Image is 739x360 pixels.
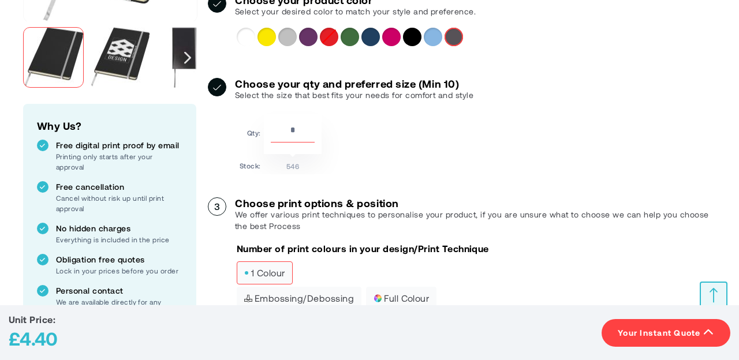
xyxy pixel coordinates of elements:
h3: Choose your qty and preferred size (Min 10) [235,78,473,89]
div: Next [179,21,196,93]
p: Lock in your prices before you order [56,265,182,276]
img: 10618183_f1_bwxotrv9iohk3dvx.jpg [156,27,217,88]
span: Your Instant Quote [618,327,701,339]
div: Yellow [257,28,276,46]
p: Personal contact [56,285,182,297]
p: Printing only starts after your approval [56,151,182,172]
span: Embossing/Debossing [244,294,354,302]
div: £4.40 [9,325,58,351]
p: Everything is included in the price [56,234,182,245]
div: Twilight Grey [445,28,463,46]
div: White [237,28,255,46]
p: Free digital print proof by email [56,140,182,151]
td: 546 [264,157,322,171]
p: Obligation free quotes [56,254,182,265]
p: No hidden charges [56,223,182,234]
p: Number of print colours in your design/Print Technique [237,242,489,255]
div: Purple [299,28,318,46]
h2: Why Us? [37,118,182,134]
div: Light blue [424,28,442,46]
p: Free cancellation [56,181,182,193]
h3: Choose print options & position [235,197,716,209]
p: Cancel without risk up until print approval [56,193,182,213]
p: Select your desired color to match your style and preference. [235,6,476,17]
div: Hunter green [341,28,359,46]
div: Navy [361,28,380,46]
button: Your Instant Quote [602,319,730,347]
span: Unit Price: [9,314,55,325]
p: We offer various print techniques to personalise your product, if you are unsure what to choose w... [235,209,716,232]
div: Silver [278,28,297,46]
td: Stock: [240,157,261,171]
div: Solid black [403,28,421,46]
img: 10618183_wjyqktdpdachomst.jpg [23,27,84,88]
img: 10618183_sp_y1_6swjt5onvelddn3m.jpg [89,27,150,88]
span: full colour [374,294,429,302]
div: Magenta [382,28,401,46]
p: Select the size that best fits your needs for comfort and style [235,89,473,101]
td: Qty: [240,114,261,154]
div: Red [320,28,338,46]
span: 1 colour [244,269,285,277]
p: We are available directly for any questions you may have [56,297,182,317]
